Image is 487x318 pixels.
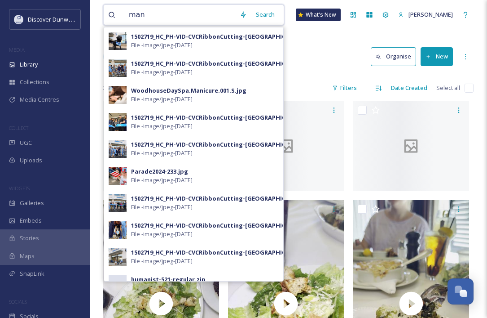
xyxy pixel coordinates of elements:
a: What's New [296,9,341,21]
button: Organise [371,47,416,66]
div: 1502719_HC_PH-VID-CVCRibbonCutting-[GEOGRAPHIC_DATA] [PERSON_NAME].jpg [131,221,367,230]
span: SOCIALS [9,298,27,305]
span: Maps [20,252,35,260]
span: Galleries [20,199,44,207]
button: New [421,47,453,66]
span: Embeds [20,216,42,225]
div: Filters [328,79,361,97]
input: Search your library [124,5,235,25]
div: 1502719_HC_PH-VID-CVCRibbonCutting-[GEOGRAPHIC_DATA] [PERSON_NAME].jpg [131,140,367,149]
span: [PERSON_NAME] [408,10,453,18]
a: Organise [371,47,421,66]
span: File - image/jpeg - [DATE] [131,230,193,238]
span: Stories [20,234,39,242]
span: UGC [20,139,32,147]
span: Discover Dunwoody [28,15,82,23]
span: MEDIA [9,46,25,53]
div: 1502719_HC_PH-VID-CVCRibbonCutting-[GEOGRAPHIC_DATA] [PERSON_NAME].jpg [131,59,367,68]
div: Parade2024-233.jpg [131,167,188,176]
img: 696246f7-25b9-4a35-beec-0db6f57a4831.png [14,15,23,24]
span: File - image/jpeg - [DATE] [131,41,193,49]
img: 2ee54541-8f23-4317-aa8b-62eeaf33b9b0.jpg [109,59,127,77]
img: 7a5eaa3d-f56f-486b-8579-5689c61ee3a7.jpg [109,248,127,266]
span: SnapLink [20,269,44,278]
span: File - image/jpeg - [DATE] [131,122,193,130]
img: e8680725-0116-4a18-a452-b3c4a1b25324.jpg [109,32,127,50]
span: Select all [436,84,460,92]
span: Library [20,60,38,69]
div: humanist-521-regular.zip [131,275,206,284]
img: 64dc2311-07d8-4774-8a3c-1452ae800849.jpg [109,221,127,239]
span: File - image/jpeg - [DATE] [131,95,193,103]
img: 7a224b47-0bc6-4596-a916-94ea5d9835f8.jpg [109,113,127,131]
div: 1502719_HC_PH-VID-CVCRibbonCutting-[GEOGRAPHIC_DATA] [PERSON_NAME].jpg [131,113,367,122]
span: File - image/jpeg - [DATE] [131,257,193,265]
div: 1502719_HC_PH-VID-CVCRibbonCutting-[GEOGRAPHIC_DATA] [PERSON_NAME].jpg [131,248,367,257]
img: fb6f097a-5a9f-4060-b86c-3ab38c1e523e.jpg [109,86,127,104]
div: Date Created [386,79,432,97]
img: 16a0a879-7d8b-45aa-9b00-3f97cb3fe72c.jpg [109,140,127,158]
a: [PERSON_NAME] [394,6,457,23]
button: Open Chat [448,278,474,305]
span: Collections [20,78,49,86]
span: WIDGETS [9,185,30,192]
div: 1502719_HC_PH-VID-CVCRibbonCutting-[GEOGRAPHIC_DATA] [PERSON_NAME].jpg [131,32,367,41]
img: c49574ca-fca5-49db-9a61-bec5bff2b7d0.jpg [109,167,127,185]
div: Search [251,6,279,23]
span: Uploads [20,156,42,165]
span: Media Centres [20,95,59,104]
div: 1502719_HC_PH-VID-CVCRibbonCutting-[GEOGRAPHIC_DATA] [PERSON_NAME].jpg [131,194,367,203]
span: File - image/jpeg - [DATE] [131,149,193,157]
span: File - image/jpeg - [DATE] [131,176,193,184]
span: COLLECT [9,125,28,131]
span: File - image/jpeg - [DATE] [131,68,193,76]
span: File - image/jpeg - [DATE] [131,203,193,211]
span: 36326 file s [103,84,131,92]
img: 2d8e4568-d07e-4a66-bf70-005e347fff34.jpg [109,194,127,212]
div: WoodhouseDaySpa.Manicure.001.S.jpg [131,86,246,95]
